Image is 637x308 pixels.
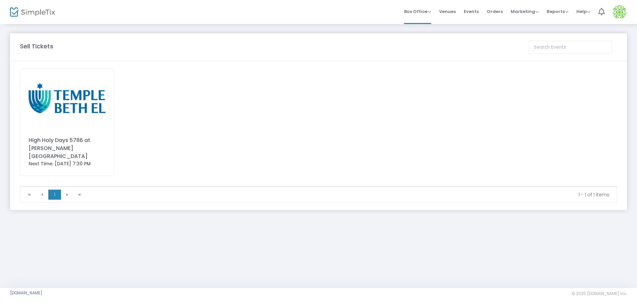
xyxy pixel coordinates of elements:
div: Next Time: [DATE] 7:30 PM [29,160,105,167]
img: 638900154900805257638623511068995967Untitleddesign.png [20,69,114,128]
span: © 2025 [DOMAIN_NAME] Inc. [572,291,627,296]
a: [DOMAIN_NAME] [10,290,42,296]
span: Page 1 [48,190,61,200]
span: Marketing [511,8,539,15]
span: Orders [487,3,503,20]
span: Venues [439,3,456,20]
div: High Holy Days 5786 at [PERSON_NAME][GEOGRAPHIC_DATA] [29,136,105,160]
span: Help [576,8,590,15]
span: Events [464,3,479,20]
input: Search Events [529,41,612,54]
span: Box Office [404,8,431,15]
span: Reports [547,8,568,15]
m-panel-title: Sell Tickets [20,42,53,51]
kendo-pager-info: 1 - 1 of 1 items [91,191,609,198]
